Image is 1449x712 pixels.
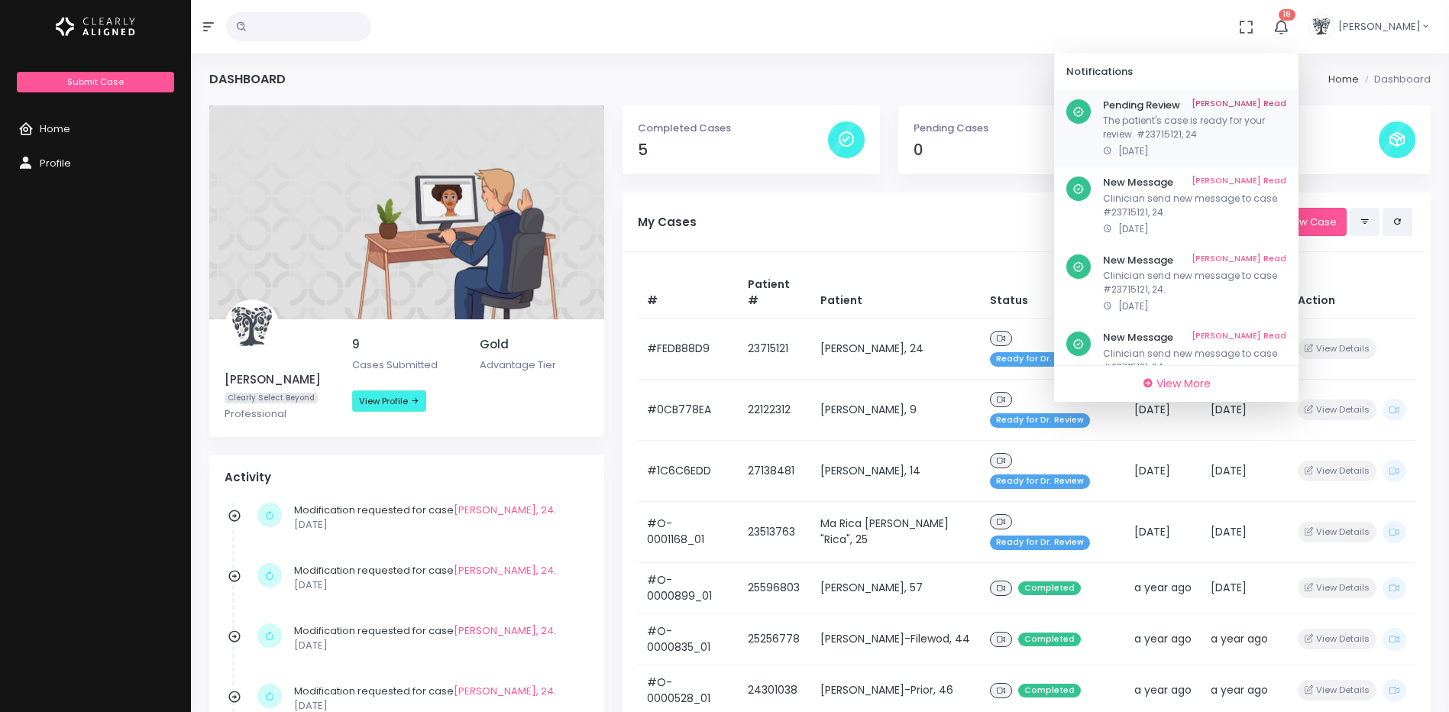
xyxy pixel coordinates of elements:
p: The patient's case is ready for your review. #23715121, 24 [1103,114,1286,141]
button: View Details [1298,400,1376,420]
p: Clinician send new message to case #23715121, 24. [1103,269,1286,296]
span: [DATE] [1118,222,1149,235]
h4: Dashboard [209,72,286,86]
h4: Activity [225,471,589,484]
td: [DATE] [1125,440,1202,501]
button: View Details [1298,680,1376,701]
span: Ready for Dr. Review [990,474,1090,489]
td: [DATE] [1202,440,1289,501]
td: [DATE] [1202,562,1289,613]
span: Completed [1018,633,1081,647]
span: Completed [1018,684,1081,698]
td: #FEDB88D9 [638,318,739,379]
td: 22122312 [739,379,811,440]
a: [PERSON_NAME] Read [1192,254,1286,267]
a: [PERSON_NAME] Read [1192,99,1286,112]
span: [PERSON_NAME] [1338,19,1421,34]
a: [PERSON_NAME], 24 [454,563,554,578]
th: Action [1289,267,1415,319]
td: [PERSON_NAME], 14 [811,440,981,501]
a: View More [1060,372,1292,396]
p: Cases Submitted [352,358,461,373]
span: [DATE] [1118,144,1149,157]
td: #O-0000835_01 [638,613,739,665]
p: Clinician send new message to case #23715121, 24. [1103,192,1286,219]
td: [DATE] [1202,379,1289,440]
td: 25596803 [739,562,811,613]
button: View Details [1298,338,1376,359]
h5: 9 [352,338,461,351]
li: Dashboard [1359,72,1431,87]
td: [DATE] [1202,501,1289,562]
span: Ready for Dr. Review [990,413,1090,428]
td: #0CB778EA [638,379,739,440]
a: [PERSON_NAME], 24 [454,623,554,638]
p: Completed Cases [638,121,828,136]
td: [PERSON_NAME], 57 [811,562,981,613]
span: Clearly Select Beyond [225,393,318,404]
td: [PERSON_NAME], 24 [811,318,981,379]
div: Modification requested for case . [294,503,581,532]
span: Ready for Dr. Review [990,536,1090,550]
a: [PERSON_NAME] Read [1192,332,1286,344]
div: Modification requested for case . [294,623,581,653]
td: Ma Rica [PERSON_NAME] "Rica", 25 [811,501,981,562]
p: [DATE] [294,638,581,653]
h5: My Cases [638,215,1239,229]
a: New Message[PERSON_NAME] ReadClinician send new message to case #23715121, 24.[DATE] [1054,245,1299,323]
button: View Details [1298,629,1376,649]
a: New Message[PERSON_NAME] ReadClinician send new message to case #23715121, 24.[DATE] [1054,167,1299,245]
a: Submit Case [17,72,173,92]
p: Advantage Tier [480,358,589,373]
span: Profile [40,156,71,170]
div: Modification requested for case . [294,563,581,593]
span: Completed [1018,581,1081,596]
td: a year ago [1125,613,1202,665]
th: Status [981,267,1125,319]
a: [PERSON_NAME], 24 [454,503,554,517]
a: [PERSON_NAME] Read [1192,176,1286,189]
h6: New Message [1103,332,1286,344]
a: [PERSON_NAME], 24 [454,684,554,698]
td: a year ago [1125,562,1202,613]
td: [DATE] [1125,379,1202,440]
button: View Details [1298,461,1376,481]
a: New Message[PERSON_NAME] ReadClinician send new message to case #23715121, 24. [1054,322,1299,400]
span: 16 [1279,9,1295,21]
th: # [638,267,739,319]
span: Ready for Dr. Review [990,352,1090,367]
li: Home [1328,72,1359,87]
span: [DATE] [1118,299,1149,312]
img: Logo Horizontal [56,11,135,43]
td: 23513763 [739,501,811,562]
span: Submit Case [67,76,124,88]
div: scrollable content [1054,90,1299,365]
a: Pending Review[PERSON_NAME] ReadThe patient's case is ready for your review. #23715121, 24[DATE] [1054,90,1299,168]
th: Patient [811,267,981,319]
h4: 5 [638,141,828,159]
td: #1C6C6EDD [638,440,739,501]
td: 27138481 [739,440,811,501]
th: Patient # [739,267,811,319]
h6: Notifications [1066,66,1268,78]
h5: [PERSON_NAME] [225,373,334,387]
img: Header Avatar [1308,13,1335,40]
h6: New Message [1103,176,1286,189]
p: [DATE] [294,517,581,532]
div: 16 [1054,53,1299,402]
button: View Details [1298,578,1376,598]
td: [PERSON_NAME], 9 [811,379,981,440]
span: View More [1156,376,1211,391]
span: Home [40,121,70,136]
p: Clinician send new message to case #23715121, 24. [1103,347,1286,374]
p: Professional [225,406,334,422]
h4: 0 [914,141,1104,159]
h6: Pending Review [1103,99,1286,112]
td: [DATE] [1125,501,1202,562]
td: 23715121 [739,318,811,379]
h5: Gold [480,338,589,351]
td: [PERSON_NAME]-Filewod, 44 [811,613,981,665]
p: [DATE] [294,578,581,593]
h6: New Message [1103,254,1286,267]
